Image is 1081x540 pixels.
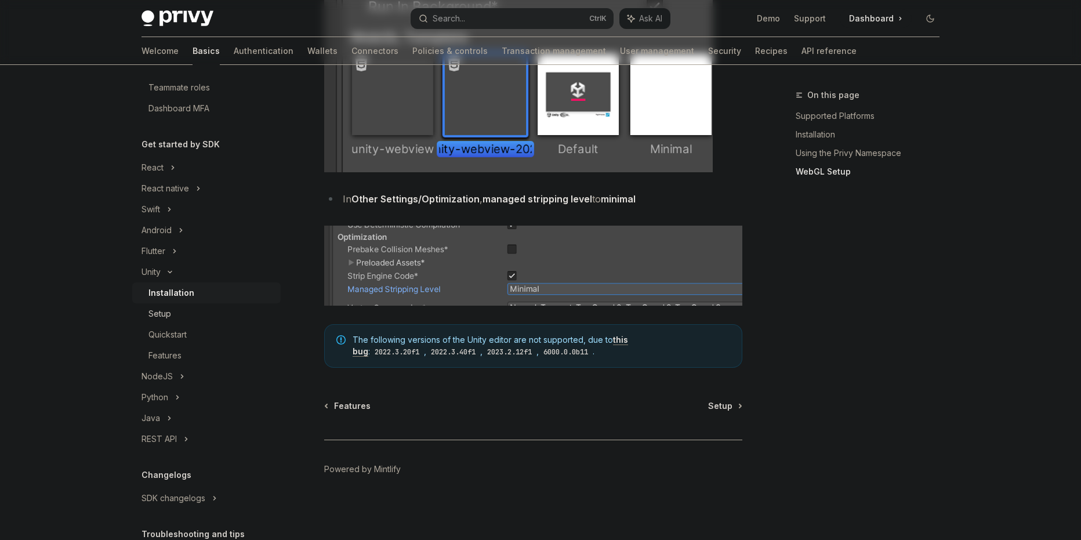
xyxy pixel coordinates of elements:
[433,12,465,26] div: Search...
[794,13,826,24] a: Support
[132,98,281,119] a: Dashboard MFA
[334,400,371,412] span: Features
[142,369,173,383] div: NodeJS
[324,191,742,207] li: In , to
[639,13,662,24] span: Ask AI
[132,324,281,345] a: Quickstart
[142,37,179,65] a: Welcome
[148,81,210,95] div: Teammate roles
[796,162,949,181] a: WebGL Setup
[708,37,741,65] a: Security
[142,468,191,482] h5: Changelogs
[193,37,220,65] a: Basics
[708,400,732,412] span: Setup
[142,182,189,195] div: React native
[142,137,220,151] h5: Get started by SDK
[142,411,160,425] div: Java
[801,37,857,65] a: API reference
[132,77,281,98] a: Teammate roles
[325,400,371,412] a: Features
[148,307,171,321] div: Setup
[807,88,859,102] span: On this page
[351,193,480,205] strong: Other Settings/Optimization
[132,303,281,324] a: Setup
[148,349,182,363] div: Features
[411,8,614,29] button: Search...CtrlK
[142,202,160,216] div: Swift
[142,223,172,237] div: Android
[502,37,606,65] a: Transaction management
[132,282,281,303] a: Installation
[796,125,949,144] a: Installation
[142,265,161,279] div: Unity
[796,144,949,162] a: Using the Privy Namespace
[142,161,164,175] div: React
[921,9,939,28] button: Toggle dark mode
[426,346,480,358] code: 2022.3.40f1
[370,346,424,358] code: 2022.3.20f1
[619,8,670,29] button: Ask AI
[757,13,780,24] a: Demo
[483,346,536,358] code: 2023.2.12f1
[142,432,177,446] div: REST API
[849,13,894,24] span: Dashboard
[142,390,168,404] div: Python
[412,37,488,65] a: Policies & controls
[142,10,213,27] img: dark logo
[483,193,592,205] strong: managed stripping level
[539,346,593,358] code: 6000.0.0b11
[142,244,165,258] div: Flutter
[148,102,209,115] div: Dashboard MFA
[336,335,346,345] svg: Note
[148,328,187,342] div: Quickstart
[353,335,628,357] a: this bug
[142,491,205,505] div: SDK changelogs
[234,37,293,65] a: Authentication
[589,14,607,23] span: Ctrl K
[148,286,194,300] div: Installation
[324,463,401,475] a: Powered by Mintlify
[708,400,741,412] a: Setup
[353,334,730,358] span: The following versions of the Unity editor are not supported, due to : , , , .
[132,345,281,366] a: Features
[840,9,912,28] a: Dashboard
[324,226,742,306] img: webview-stripping-settings
[601,193,636,205] strong: minimal
[307,37,338,65] a: Wallets
[620,37,694,65] a: User management
[351,37,398,65] a: Connectors
[796,107,949,125] a: Supported Platforms
[755,37,788,65] a: Recipes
